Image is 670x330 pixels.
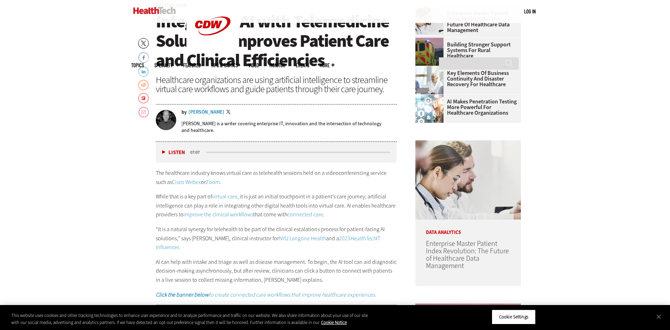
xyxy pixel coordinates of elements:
a: Key Elements of Business Continuity and Disaster Recovery for Healthcare [415,70,517,87]
a: Enterprise Master Patient Index Revolution: The Future of Healthcare Data Management [426,239,509,271]
a: Click the banner belowto create connected care workflows that improve healthcare experiences. [156,291,376,298]
img: medical researchers look at data on desktop monitor [415,140,521,220]
p: Data Analytics [415,220,521,235]
a: incident response team discusses around a table [415,66,447,72]
a: CDW [186,46,239,54]
button: Listen [162,150,185,155]
a: Tips & Tactics [211,63,238,68]
a: AI Makes Penetration Testing More Powerful for Healthcare Organizations [415,99,517,116]
a: [PERSON_NAME] [189,110,224,115]
a: Features [183,63,200,68]
a: virtual care [212,193,237,200]
a: Zoom [206,178,220,186]
em: to create connected care workflows that improve healthcare experiences. [209,291,376,298]
a: improve the clinical workflows [184,211,253,218]
a: MonITor [269,63,285,68]
p: While that is a key part of , it is just an initial touchpoint in a patient’s care journey; artif... [156,192,397,219]
a: connected care [287,211,323,218]
em: HealthTech [350,235,376,242]
div: User menu [524,8,536,15]
div: Healthcare organizations are using artificial intelligence to streamline virtual care workflows a... [156,75,397,94]
span: Topics [131,63,144,68]
p: The healthcare industry knows virtual care as telehealth sessions held on a videoconferencing ser... [156,169,397,186]
img: incident response team discusses around a table [415,66,444,94]
button: Close [651,309,666,324]
a: NYU Langone Health [279,235,326,242]
div: This website uses cookies and other tracking technologies to enhance user experience and to analy... [11,312,369,326]
button: Cookie Settings [492,310,536,324]
a: Video [248,63,259,68]
a: More information about your privacy [321,319,347,325]
span: More [320,63,334,68]
img: Healthcare and hacking concept [415,95,444,123]
a: Healthcare and hacking concept [415,95,447,100]
div: duration [189,149,205,156]
div: media player [156,142,397,163]
p: AI can help with intake and triage as well as disease management. To begin, the AI tool can aid d... [156,258,397,285]
em: Click the banner below [156,291,209,298]
span: by [181,110,187,115]
img: Home [133,7,176,14]
a: Twitter [226,110,232,115]
span: Specialty [154,63,173,68]
p: “It is a natural synergy for telehealth to be part of the clinical escalations process for patien... [156,225,397,252]
a: Cisco Webex [172,178,201,186]
a: Events [296,63,309,68]
p: [PERSON_NAME] is a writer covering enterprise IT, innovation and the intersection of technology a... [181,120,397,134]
img: Brian Horowitz [156,110,176,130]
a: Log in [524,8,536,14]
